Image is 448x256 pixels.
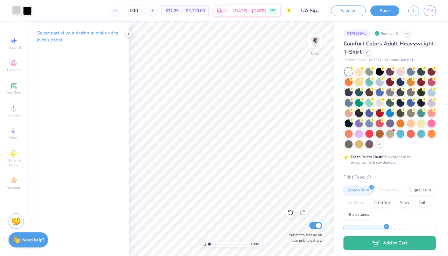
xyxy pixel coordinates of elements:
strong: Fresh Prints Flash: [351,155,383,159]
span: Image AI [7,45,21,50]
p: Select part of your design to make edits in this panel [37,30,119,44]
button: Add to Cart [343,236,436,250]
span: 100 % [251,241,260,247]
span: Upload [8,113,20,118]
div: Embroidery [375,186,404,195]
span: Comfort Colors Adult Heavyweight T-Shirt [343,40,434,55]
span: Standard [346,228,362,234]
div: Rhinestones [343,210,373,219]
span: Clipart & logos [3,158,24,168]
input: – – [122,5,146,16]
span: # C1717 [369,58,382,63]
span: FREE [270,9,276,13]
span: Add Text [6,90,21,95]
div: Digital Print [406,186,435,195]
span: Puff Ink [394,228,407,234]
button: Save [370,5,399,16]
div: Foil [415,198,429,207]
div: Revision 0 [373,30,401,37]
div: Applique [343,198,368,207]
input: Untitled Design [297,5,326,17]
div: Print Type [343,174,436,181]
div: Screen Print [343,186,373,195]
div: Vinyl [396,198,413,207]
div: # 479059AL [343,30,370,37]
span: [DATE] - [DATE] [233,8,266,14]
div: Transfers [370,198,394,207]
img: Back [309,35,321,48]
span: TN [427,7,433,14]
span: Comfort Colors [343,58,366,63]
label: Submit to feature on our public gallery. [286,232,322,243]
strong: Need help? [22,237,44,243]
span: $21.29 [165,8,179,14]
button: Save as [331,5,366,16]
span: Minimum Order: 24 + [385,58,415,63]
div: Back [311,51,319,56]
span: Decorate [6,185,21,190]
div: This color can be expedited for 5 day delivery. [351,154,426,165]
span: Designs [7,68,20,73]
span: $2,129.00 [186,8,205,14]
a: TN [424,5,436,16]
span: Greek [9,135,19,140]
